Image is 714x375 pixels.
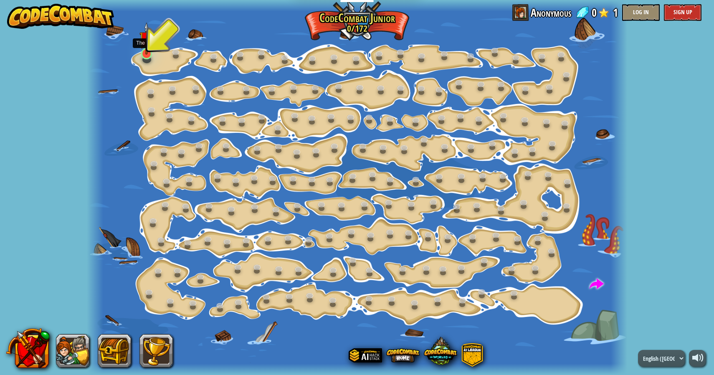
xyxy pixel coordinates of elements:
img: level-banner-unstarted.png [139,22,154,55]
button: Adjust volume [689,350,706,367]
span: Anonymous [531,4,571,21]
button: Log In [622,4,660,21]
span: 0 [592,4,597,21]
img: CodeCombat - Learn how to code by playing a game [7,4,114,29]
select: Languages [638,350,685,367]
span: 1 [613,4,618,21]
button: Sign Up [664,4,701,21]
